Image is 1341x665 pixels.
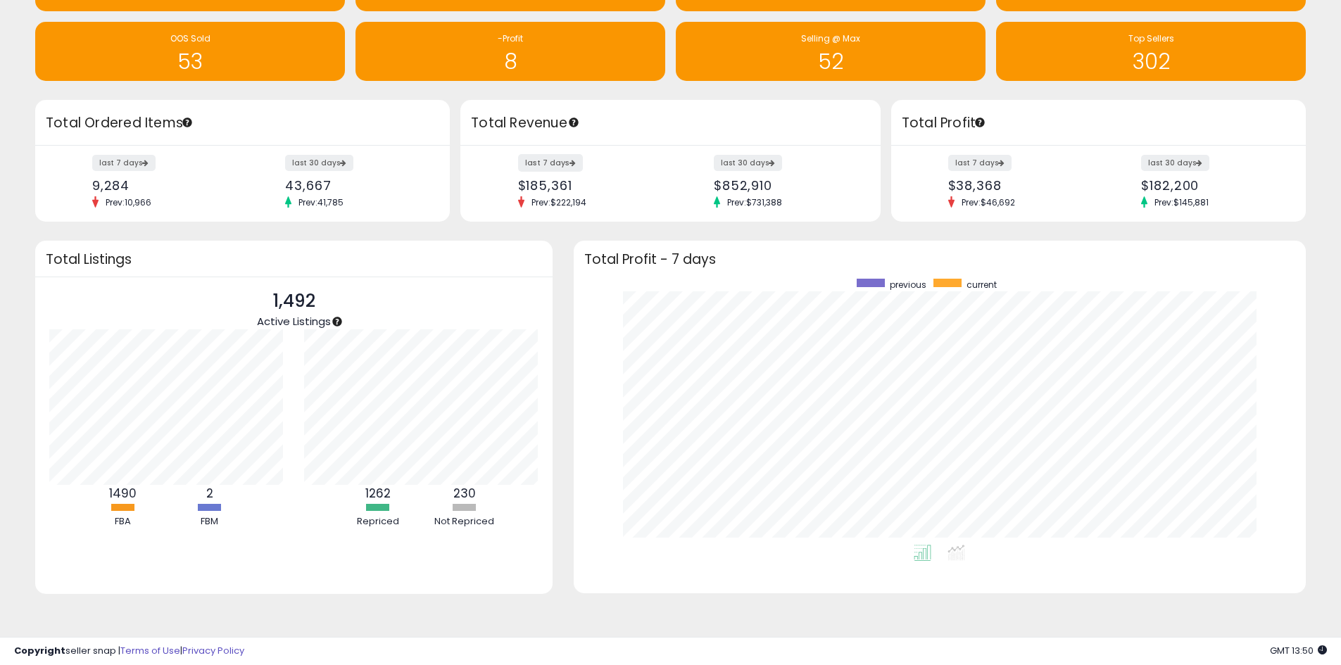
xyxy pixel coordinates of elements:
[1003,50,1299,73] h1: 302
[1147,196,1216,208] span: Prev: $145,881
[955,196,1022,208] span: Prev: $46,692
[498,32,523,44] span: -Profit
[948,178,1088,193] div: $38,368
[170,32,210,44] span: OOS Sold
[683,50,978,73] h1: 52
[35,22,345,81] a: OOS Sold 53
[46,254,542,265] h3: Total Listings
[720,196,789,208] span: Prev: $731,388
[92,155,156,171] label: last 7 days
[902,113,1295,133] h3: Total Profit
[996,22,1306,81] a: Top Sellers 302
[99,196,158,208] span: Prev: 10,966
[518,178,660,193] div: $185,361
[363,50,658,73] h1: 8
[181,116,194,129] div: Tooltip anchor
[1128,32,1174,44] span: Top Sellers
[81,515,165,528] div: FBA
[974,116,986,129] div: Tooltip anchor
[14,644,65,657] strong: Copyright
[714,155,782,171] label: last 30 days
[109,485,137,502] b: 1490
[422,515,507,528] div: Not Repriced
[567,116,580,129] div: Tooltip anchor
[1270,644,1327,657] span: 2025-10-6 13:50 GMT
[355,22,665,81] a: -Profit 8
[890,279,926,291] span: previous
[453,485,476,502] b: 230
[584,254,1295,265] h3: Total Profit - 7 days
[518,154,583,172] label: last 7 days
[168,515,252,528] div: FBM
[471,113,870,133] h3: Total Revenue
[92,178,232,193] div: 9,284
[967,279,997,291] span: current
[206,485,213,502] b: 2
[42,50,338,73] h1: 53
[331,315,344,328] div: Tooltip anchor
[1141,155,1209,171] label: last 30 days
[285,155,353,171] label: last 30 days
[285,178,425,193] div: 43,667
[291,196,351,208] span: Prev: 41,785
[714,178,856,193] div: $852,910
[365,485,391,502] b: 1262
[524,196,593,208] span: Prev: $222,194
[120,644,180,657] a: Terms of Use
[14,645,244,658] div: seller snap | |
[336,515,420,528] div: Repriced
[948,155,1012,171] label: last 7 days
[676,22,986,81] a: Selling @ Max 52
[801,32,860,44] span: Selling @ Max
[46,113,439,133] h3: Total Ordered Items
[257,314,331,329] span: Active Listings
[257,288,331,315] p: 1,492
[182,644,244,657] a: Privacy Policy
[1141,178,1281,193] div: $182,200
